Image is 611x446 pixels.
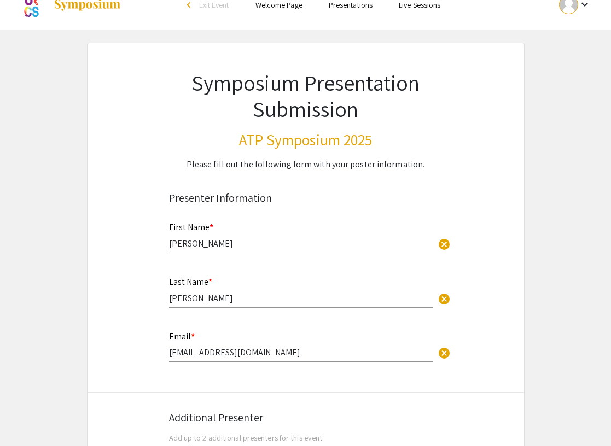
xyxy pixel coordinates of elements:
input: Type Here [169,292,433,304]
div: arrow_back_ios [187,2,194,8]
span: cancel [438,347,451,360]
span: cancel [438,238,451,251]
h1: Symposium Presentation Submission [141,69,471,122]
mat-label: First Name [169,221,213,233]
mat-label: Email [169,331,195,342]
div: Presenter Information [169,190,443,206]
div: Additional Presenter [169,409,443,426]
div: Please fill out the following form with your poster information. [141,158,471,171]
span: cancel [438,292,451,306]
h3: ATP Symposium 2025 [141,131,471,149]
input: Type Here [169,238,433,249]
button: Clear [433,342,455,363]
button: Clear [433,287,455,309]
input: Type Here [169,347,433,358]
button: Clear [433,232,455,254]
mat-label: Last Name [169,276,212,287]
span: Add up to 2 additional presenters for this event. [169,432,324,443]
iframe: Chat [8,397,46,438]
